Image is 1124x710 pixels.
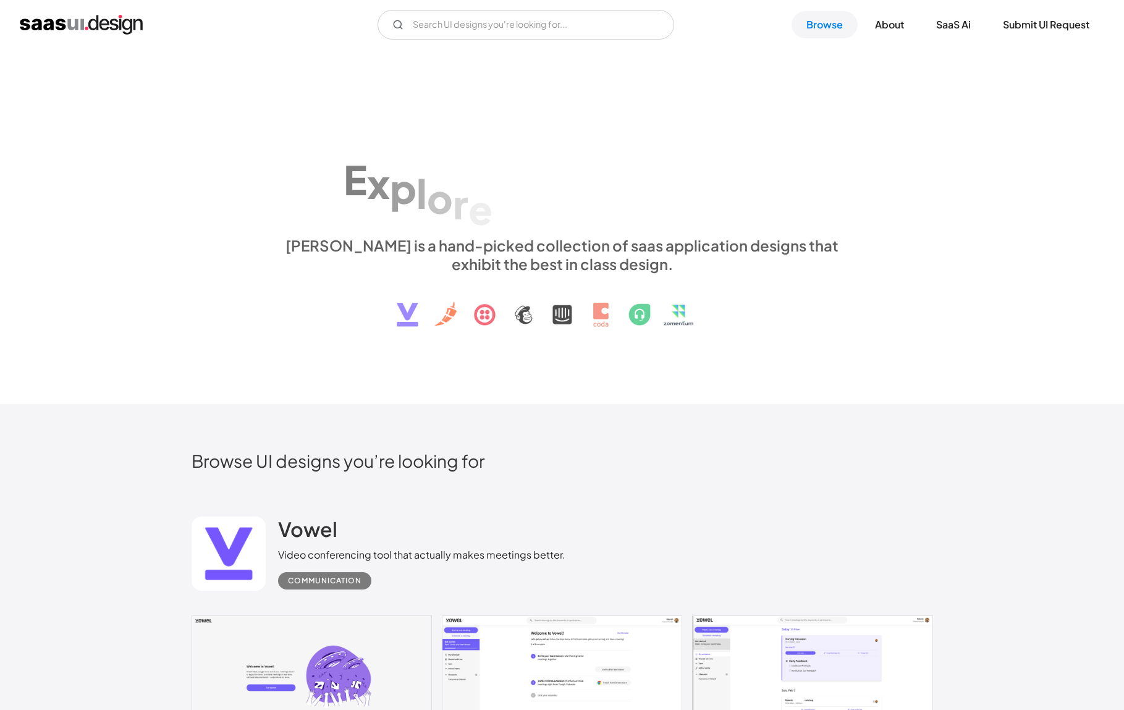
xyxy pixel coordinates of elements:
img: text, icon, saas logo [375,273,750,337]
a: SaaS Ai [921,11,986,38]
h2: Vowel [278,517,337,541]
a: home [20,15,143,35]
div: p [390,164,416,212]
div: l [416,169,427,217]
div: r [453,180,468,227]
div: e [468,185,492,233]
a: About [860,11,919,38]
h2: Browse UI designs you’re looking for [192,450,933,471]
h1: Explore SaaS UI design patterns & interactions. [278,129,847,224]
div: E [344,156,367,203]
div: Communication [288,573,361,588]
div: x [367,159,390,207]
input: Search UI designs you're looking for... [378,10,674,40]
a: Submit UI Request [988,11,1104,38]
div: [PERSON_NAME] is a hand-picked collection of saas application designs that exhibit the best in cl... [278,236,847,273]
div: Video conferencing tool that actually makes meetings better. [278,547,565,562]
form: Email Form [378,10,674,40]
a: Browse [792,11,858,38]
a: Vowel [278,517,337,547]
div: o [427,174,453,222]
